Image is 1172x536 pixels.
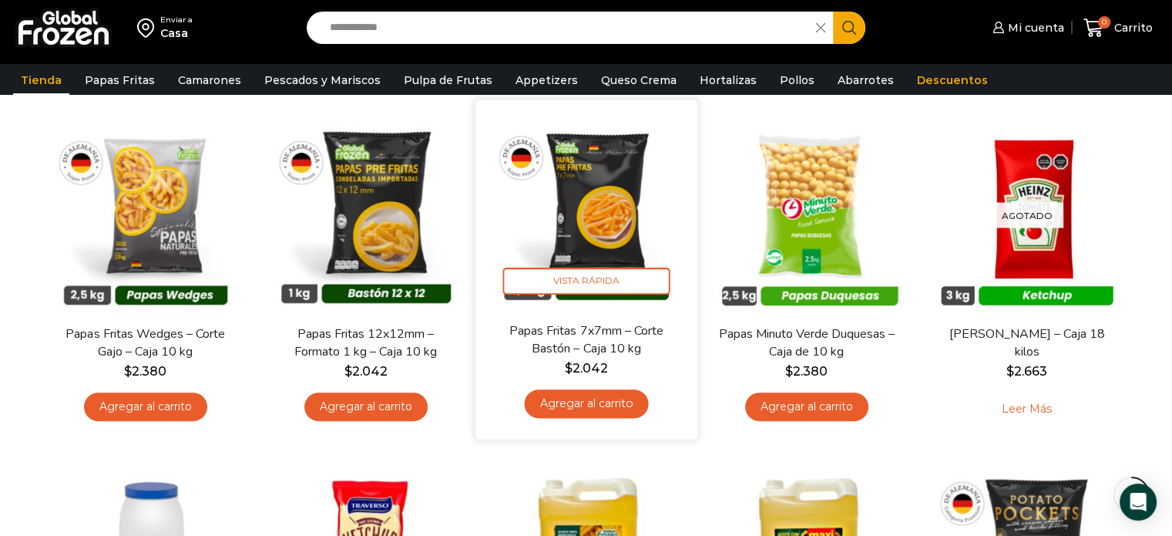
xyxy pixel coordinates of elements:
[508,66,586,95] a: Appetizers
[1004,20,1064,35] span: Mi cuenta
[745,393,868,421] a: Agregar al carrito: “Papas Minuto Verde Duquesas - Caja de 10 kg”
[1120,484,1157,521] div: Open Intercom Messenger
[564,361,607,376] bdi: 2.042
[84,393,207,421] a: Agregar al carrito: “Papas Fritas Wedges – Corte Gajo - Caja 10 kg”
[124,364,132,379] span: $
[989,12,1064,43] a: Mi cuenta
[593,66,684,95] a: Queso Crema
[124,364,166,379] bdi: 2.380
[717,325,895,361] a: Papas Minuto Verde Duquesas – Caja de 10 kg
[160,25,193,41] div: Casa
[502,268,670,295] span: Vista Rápida
[909,66,996,95] a: Descuentos
[56,325,233,361] a: Papas Fritas Wedges – Corte Gajo – Caja 10 kg
[524,389,648,418] a: Agregar al carrito: “Papas Fritas 7x7mm - Corte Bastón - Caja 10 kg”
[137,15,160,41] img: address-field-icon.svg
[785,364,828,379] bdi: 2.380
[564,361,572,376] span: $
[13,66,69,95] a: Tienda
[938,325,1115,361] a: [PERSON_NAME] – Caja 18 kilos
[344,364,352,379] span: $
[496,322,675,359] a: Papas Fritas 7x7mm – Corte Bastón – Caja 10 kg
[978,393,1076,425] a: Leé más sobre “Ketchup Heinz - Caja 18 kilos”
[77,66,163,95] a: Papas Fritas
[344,364,388,379] bdi: 2.042
[772,66,822,95] a: Pollos
[257,66,388,95] a: Pescados y Mariscos
[1098,16,1110,29] span: 0
[277,325,454,361] a: Papas Fritas 12x12mm – Formato 1 kg – Caja 10 kg
[1080,10,1157,46] a: 0 Carrito
[830,66,902,95] a: Abarrotes
[160,15,193,25] div: Enviar a
[991,203,1063,228] p: Agotado
[1006,364,1047,379] bdi: 2.663
[1006,364,1014,379] span: $
[396,66,500,95] a: Pulpa de Frutas
[304,393,428,421] a: Agregar al carrito: “Papas Fritas 12x12mm - Formato 1 kg - Caja 10 kg”
[785,364,793,379] span: $
[1110,20,1153,35] span: Carrito
[833,12,865,44] button: Search button
[692,66,764,95] a: Hortalizas
[170,66,249,95] a: Camarones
